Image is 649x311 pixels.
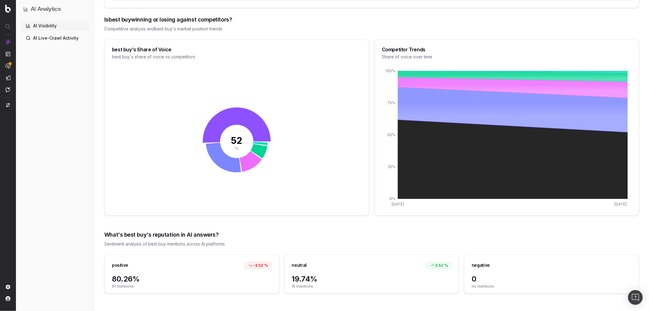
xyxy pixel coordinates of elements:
div: Share of voice over time [382,54,632,60]
img: Assist [6,87,10,92]
tspan: 50% [387,132,395,137]
div: Is best buy winning or losing against competitors? [104,15,639,24]
img: My account [6,296,10,301]
tspan: 25% [388,164,395,169]
button: AI Analytics [23,5,87,14]
div: Open Intercom Messenger [628,290,643,305]
tspan: 100% [386,69,395,73]
div: positive [112,262,128,268]
img: Intelligence [6,51,10,57]
div: Competitor Trends [382,47,632,52]
tspan: 52 [231,135,243,146]
div: Sentiment analysis of best buy mentions across AI platforms [104,241,639,247]
span: 15 mentions [292,284,452,289]
img: Studio [6,75,10,80]
span: no mentions [472,284,632,289]
span: % [265,263,268,268]
div: What's best buy's reputation in AI answers? [104,230,639,239]
img: Activation [6,63,10,69]
tspan: % [235,146,239,151]
tspan: [DATE] [392,202,404,207]
span: 80.26% [112,274,272,284]
span: 61 mentions [112,284,272,289]
div: 3.52 [427,262,451,269]
span: 19.74% [292,274,452,284]
h1: AI Analytics [31,5,61,14]
div: -3.52 [245,262,272,269]
div: best buy's share of voice vs competitors [112,54,362,60]
span: % [444,263,448,268]
div: best buy's Share of Voice [112,47,362,52]
span: 0 [472,274,632,284]
tspan: 0% [390,196,395,201]
tspan: 75% [387,100,395,105]
a: AI Live-Crawl Activity [21,33,89,43]
div: Competitive analysis and best buy 's market position trends [104,26,639,32]
div: negative [472,262,490,268]
tspan: [DATE] [615,202,627,207]
img: Setting [6,285,10,289]
img: Analytics [6,40,10,45]
div: neutral [292,262,307,268]
img: Switch project [6,103,10,107]
img: Botify logo [5,5,11,13]
a: AI Visibility [21,21,89,31]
